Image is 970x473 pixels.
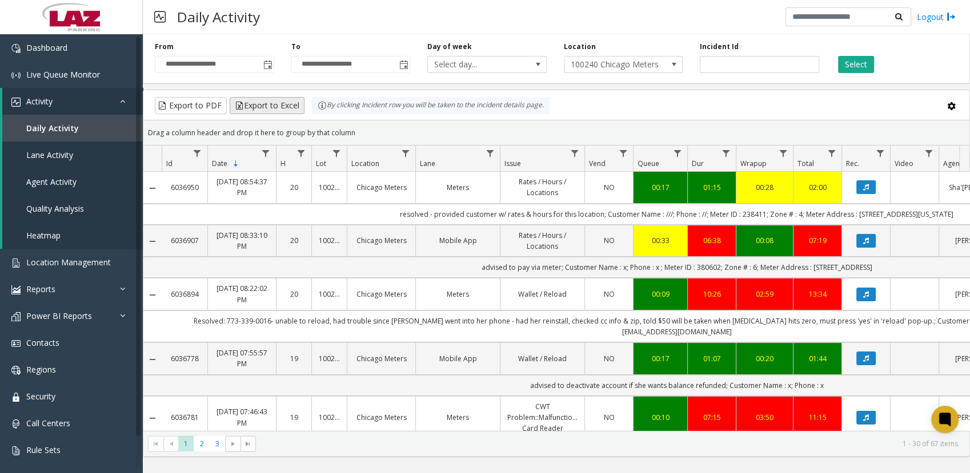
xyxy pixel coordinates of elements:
span: Queue [638,159,659,168]
a: Date Filter Menu [258,145,274,161]
span: Activity [26,96,53,107]
span: Toggle popup [397,56,410,72]
a: NO [592,235,626,246]
a: 19 [283,353,304,364]
a: 13:34 [800,289,835,300]
img: 'icon' [11,71,21,80]
a: H Filter Menu [294,145,309,161]
span: Go to the next page [225,436,241,452]
h3: Daily Activity [171,3,266,31]
a: 01:15 [695,182,729,193]
img: 'icon' [11,44,21,53]
a: 100240 [319,412,340,423]
a: Rates / Hours / Locations [507,176,578,198]
span: Live Queue Monitor [26,69,100,80]
span: Lane Activity [26,149,73,160]
a: Video Filter Menu [921,145,936,161]
span: Heatmap [26,230,61,241]
a: Total Filter Menu [824,145,839,161]
a: 07:15 [695,412,729,423]
div: 02:00 [800,182,835,193]
img: pageIcon [154,3,166,31]
a: Collapse Details [143,355,162,364]
span: Go to the next page [229,439,238,448]
a: Issue Filter Menu [567,145,582,161]
span: Issue [504,159,521,168]
div: 00:17 [640,182,680,193]
span: Sortable [231,159,241,168]
a: Meters [423,182,493,193]
a: Lane Activity [2,142,143,168]
span: NO [604,354,615,363]
a: [DATE] 08:54:37 PM [215,176,269,198]
a: 20 [283,182,304,193]
a: Wallet / Reload [507,353,578,364]
span: H [280,159,286,168]
a: 100240 [319,182,340,193]
span: Call Centers [26,418,70,428]
a: 02:59 [743,289,786,300]
a: 6036950 [169,182,201,193]
span: Location [351,159,379,168]
a: 100240 [319,289,340,300]
div: 00:09 [640,289,680,300]
a: Chicago Meters [354,353,408,364]
button: Export to Excel [230,97,304,114]
a: 10:26 [695,289,729,300]
a: 00:20 [743,353,786,364]
a: 07:19 [800,235,835,246]
a: 6036907 [169,235,201,246]
a: Lane Filter Menu [482,145,498,161]
img: 'icon' [11,339,21,348]
a: Rec. Filter Menu [872,145,888,161]
a: 00:10 [640,412,680,423]
button: Export to PDF [155,97,227,114]
img: 'icon' [11,366,21,375]
label: Incident Id [700,42,739,52]
div: 00:08 [743,235,786,246]
a: 06:38 [695,235,729,246]
a: Collapse Details [143,184,162,193]
a: NO [592,412,626,423]
span: Id [166,159,173,168]
span: Agent [943,159,962,168]
a: Meters [423,289,493,300]
a: Quality Analysis [2,195,143,222]
span: Vend [589,159,606,168]
div: Data table [143,145,969,431]
img: 'icon' [11,393,21,402]
a: 20 [283,235,304,246]
label: Location [564,42,596,52]
img: 'icon' [11,312,21,321]
a: 11:15 [800,412,835,423]
div: 00:28 [743,182,786,193]
kendo-pager-info: 1 - 30 of 67 items [263,439,958,448]
a: Collapse Details [143,290,162,300]
a: [DATE] 07:46:43 PM [215,406,269,428]
a: 19 [283,412,304,423]
a: 20 [283,289,304,300]
a: 6036781 [169,412,201,423]
a: 03:50 [743,412,786,423]
a: CWT Problem::Malfunctioning Card Reader [507,401,578,434]
a: 100240 [319,235,340,246]
span: Daily Activity [26,123,79,134]
div: 01:07 [695,353,729,364]
span: Go to the last page [243,439,252,448]
span: Page 2 [194,436,209,451]
span: Page 3 [210,436,225,451]
span: NO [604,236,615,245]
span: Wrapup [740,159,767,168]
img: 'icon' [11,419,21,428]
a: 01:44 [800,353,835,364]
label: To [291,42,300,52]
